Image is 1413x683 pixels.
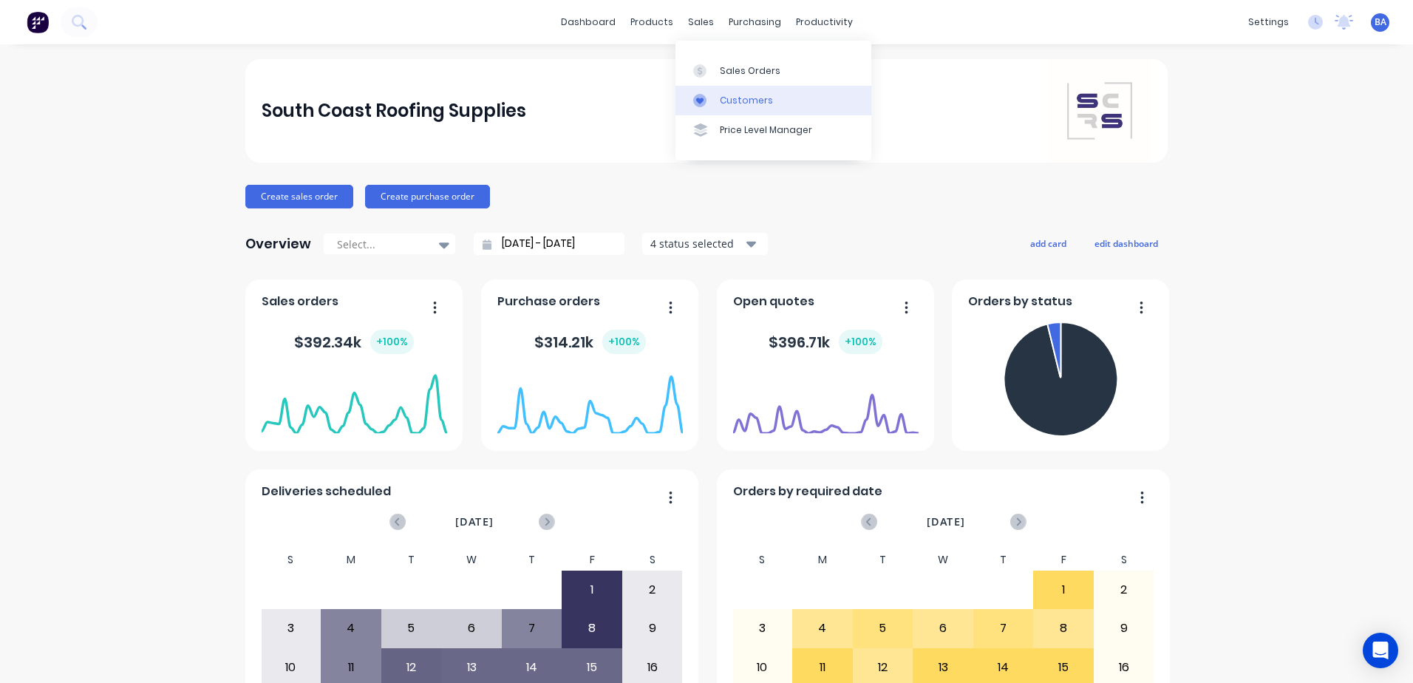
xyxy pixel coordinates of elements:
div: 4 [793,610,852,647]
div: purchasing [721,11,789,33]
span: Purchase orders [497,293,600,310]
button: add card [1021,234,1076,253]
div: 4 status selected [650,236,743,251]
div: S [622,549,683,571]
a: Sales Orders [675,55,871,85]
div: 3 [262,610,321,647]
span: [DATE] [927,514,965,530]
span: Orders by required date [733,483,882,500]
span: Orders by status [968,293,1072,310]
div: S [261,549,321,571]
div: settings [1241,11,1296,33]
span: Sales orders [262,293,338,310]
div: T [973,549,1034,571]
div: Sales Orders [720,64,780,78]
div: $ 314.21k [534,330,646,354]
div: 1 [1034,571,1093,608]
div: Open Intercom Messenger [1363,633,1398,668]
div: F [1033,549,1094,571]
a: Customers [675,86,871,115]
a: dashboard [554,11,623,33]
div: productivity [789,11,860,33]
div: 2 [1094,571,1154,608]
button: Create purchase order [365,185,490,208]
div: W [913,549,973,571]
div: 2 [623,571,682,608]
div: $ 392.34k [294,330,414,354]
div: T [502,549,562,571]
div: + 100 % [839,330,882,354]
div: W [441,549,502,571]
div: 6 [442,610,501,647]
div: S [732,549,793,571]
div: + 100 % [370,330,414,354]
div: F [562,549,622,571]
div: 6 [913,610,973,647]
div: 7 [503,610,562,647]
div: 7 [974,610,1033,647]
div: + 100 % [602,330,646,354]
div: 9 [1094,610,1154,647]
div: M [792,549,853,571]
div: 3 [733,610,792,647]
div: T [381,549,442,571]
span: BA [1375,16,1386,29]
div: products [623,11,681,33]
div: 1 [562,571,622,608]
a: Price Level Manager [675,115,871,145]
div: $ 396.71k [769,330,882,354]
div: S [1094,549,1154,571]
div: Customers [720,94,773,107]
img: Factory [27,11,49,33]
div: T [853,549,913,571]
button: edit dashboard [1085,234,1168,253]
span: Open quotes [733,293,814,310]
div: South Coast Roofing Supplies [262,96,526,126]
span: [DATE] [455,514,494,530]
div: sales [681,11,721,33]
img: South Coast Roofing Supplies [1048,59,1151,163]
div: 9 [623,610,682,647]
span: Deliveries scheduled [262,483,391,500]
button: 4 status selected [642,233,768,255]
div: 5 [382,610,441,647]
div: 8 [562,610,622,647]
div: Overview [245,229,311,259]
button: Create sales order [245,185,353,208]
div: 8 [1034,610,1093,647]
div: 5 [854,610,913,647]
div: Price Level Manager [720,123,812,137]
div: M [321,549,381,571]
div: 4 [321,610,381,647]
